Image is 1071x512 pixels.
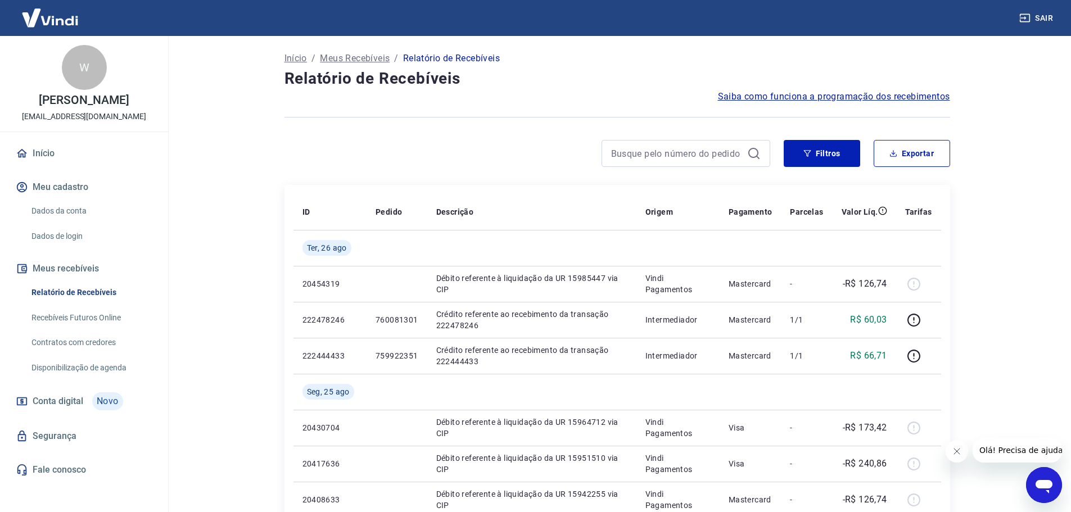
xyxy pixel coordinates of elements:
[320,52,390,65] a: Meus Recebíveis
[302,314,358,325] p: 222478246
[284,67,950,90] h4: Relatório de Recebíveis
[729,206,772,218] p: Pagamento
[27,281,155,304] a: Relatório de Recebíveis
[62,45,107,90] div: W
[790,278,823,289] p: -
[729,314,772,325] p: Mastercard
[436,206,474,218] p: Descrição
[27,225,155,248] a: Dados de login
[436,345,627,367] p: Crédito referente ao recebimento da transação 222444433
[843,277,887,291] p: -R$ 126,74
[874,140,950,167] button: Exportar
[302,278,358,289] p: 20454319
[394,52,398,65] p: /
[27,356,155,379] a: Disponibilização de agenda
[376,206,402,218] p: Pedido
[718,90,950,103] a: Saiba como funciona a programação dos recebimentos
[436,416,627,439] p: Débito referente à liquidação da UR 15964712 via CIP
[92,392,123,410] span: Novo
[843,421,887,434] p: -R$ 173,42
[843,457,887,470] p: -R$ 240,86
[611,145,743,162] input: Busque pelo número do pedido
[729,458,772,469] p: Visa
[22,111,146,123] p: [EMAIL_ADDRESS][DOMAIN_NAME]
[850,313,887,327] p: R$ 60,03
[13,141,155,166] a: Início
[13,457,155,482] a: Fale conosco
[645,314,711,325] p: Intermediador
[729,350,772,361] p: Mastercard
[436,452,627,475] p: Débito referente à liquidação da UR 15951510 via CIP
[645,273,711,295] p: Vindi Pagamentos
[842,206,878,218] p: Valor Líq.
[973,438,1062,463] iframe: Mensagem da empresa
[27,200,155,223] a: Dados da conta
[27,331,155,354] a: Contratos com credores
[1017,8,1058,29] button: Sair
[436,309,627,331] p: Crédito referente ao recebimento da transação 222478246
[790,422,823,433] p: -
[729,494,772,505] p: Mastercard
[645,452,711,475] p: Vindi Pagamentos
[1026,467,1062,503] iframe: Botão para abrir a janela de mensagens
[790,206,823,218] p: Parcelas
[7,8,94,17] span: Olá! Precisa de ajuda?
[284,52,307,65] a: Início
[307,242,347,253] span: Ter, 26 ago
[311,52,315,65] p: /
[790,458,823,469] p: -
[13,424,155,448] a: Segurança
[376,350,418,361] p: 759922351
[790,350,823,361] p: 1/1
[645,206,673,218] p: Origem
[302,494,358,505] p: 20408633
[302,458,358,469] p: 20417636
[645,416,711,439] p: Vindi Pagamentos
[436,488,627,511] p: Débito referente à liquidação da UR 15942255 via CIP
[645,488,711,511] p: Vindi Pagamentos
[790,494,823,505] p: -
[843,493,887,506] p: -R$ 126,74
[790,314,823,325] p: 1/1
[302,350,358,361] p: 222444433
[729,278,772,289] p: Mastercard
[905,206,932,218] p: Tarifas
[307,386,350,397] span: Seg, 25 ago
[302,206,310,218] p: ID
[13,1,87,35] img: Vindi
[33,393,83,409] span: Conta digital
[13,388,155,415] a: Conta digitalNovo
[13,256,155,281] button: Meus recebíveis
[436,273,627,295] p: Débito referente à liquidação da UR 15985447 via CIP
[946,440,968,463] iframe: Fechar mensagem
[376,314,418,325] p: 760081301
[645,350,711,361] p: Intermediador
[784,140,860,167] button: Filtros
[39,94,129,106] p: [PERSON_NAME]
[27,306,155,329] a: Recebíveis Futuros Online
[13,175,155,200] button: Meu cadastro
[850,349,887,363] p: R$ 66,71
[302,422,358,433] p: 20430704
[403,52,500,65] p: Relatório de Recebíveis
[729,422,772,433] p: Visa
